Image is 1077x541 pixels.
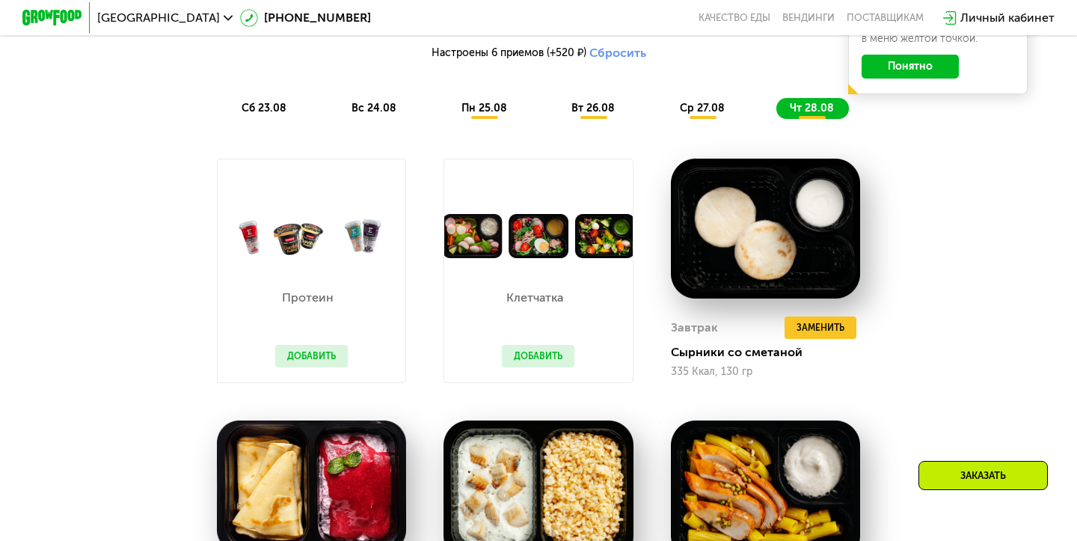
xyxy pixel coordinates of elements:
button: Добавить [275,345,348,367]
div: Личный кабинет [960,9,1055,27]
a: Вендинги [782,12,835,24]
div: Заказать [918,461,1048,490]
a: [PHONE_NUMBER] [240,9,371,27]
div: 335 Ккал, 130 гр [671,366,860,378]
span: чт 28.08 [790,102,834,114]
button: Заменить [785,317,856,339]
button: Добавить [502,345,574,367]
span: ср 27.08 [680,102,725,114]
div: Сырники со сметаной [671,345,872,360]
button: Понятно [862,55,959,79]
span: сб 23.08 [242,102,286,114]
div: поставщикам [847,12,924,24]
span: [GEOGRAPHIC_DATA] [97,12,220,24]
a: Качество еды [699,12,770,24]
p: Протеин [275,292,340,304]
span: Настроены 6 приемов (+520 ₽) [432,48,586,58]
button: Сбросить [589,46,646,61]
p: Клетчатка [502,292,567,304]
div: Завтрак [671,317,718,339]
span: Заменить [797,320,844,335]
span: вс 24.08 [352,102,396,114]
span: пн 25.08 [461,102,507,114]
span: вт 26.08 [571,102,615,114]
